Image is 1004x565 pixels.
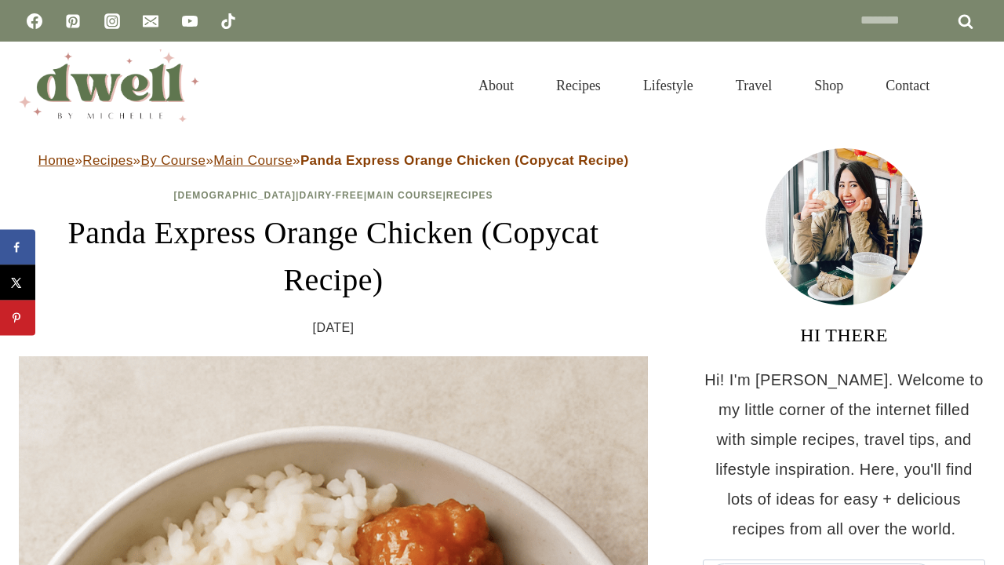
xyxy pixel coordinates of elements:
strong: Panda Express Orange Chicken (Copycat Recipe) [300,153,629,168]
a: Main Course [213,153,293,168]
a: Lifestyle [622,58,715,113]
h1: Panda Express Orange Chicken (Copycat Recipe) [19,210,648,304]
a: Home [38,153,75,168]
a: YouTube [174,5,206,37]
span: » » » » [38,153,629,168]
nav: Primary Navigation [457,58,951,113]
a: Recipes [82,153,133,168]
a: TikTok [213,5,244,37]
a: Contact [864,58,951,113]
button: View Search Form [959,72,985,99]
a: [DEMOGRAPHIC_DATA] [174,190,296,201]
a: Dairy-Free [299,190,363,201]
a: Email [135,5,166,37]
a: Pinterest [57,5,89,37]
img: DWELL by michelle [19,49,199,122]
a: Instagram [96,5,128,37]
a: Main Course [367,190,442,201]
p: Hi! I'm [PERSON_NAME]. Welcome to my little corner of the internet filled with simple recipes, tr... [703,365,985,544]
a: Recipes [446,190,493,201]
a: Travel [715,58,793,113]
span: | | | [174,190,493,201]
h3: HI THERE [703,321,985,349]
a: Facebook [19,5,50,37]
time: [DATE] [313,316,355,340]
a: Shop [793,58,864,113]
a: Recipes [535,58,622,113]
a: By Course [140,153,206,168]
a: About [457,58,535,113]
